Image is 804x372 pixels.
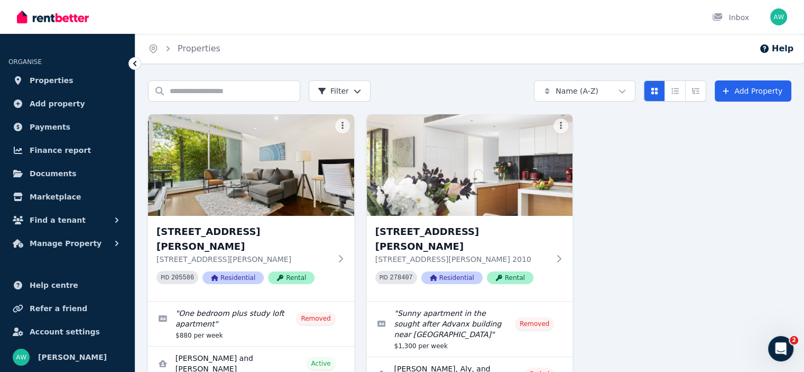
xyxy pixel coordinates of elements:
button: More options [553,119,568,133]
a: Properties [178,43,220,53]
small: PID [380,275,388,280]
code: 278407 [390,274,413,282]
a: Payments [8,116,126,138]
a: Account settings [8,321,126,342]
a: Edit listing: One bedroom plus study loft apartment [148,302,354,346]
span: Marketplace [30,190,81,203]
button: Filter [309,80,371,102]
span: Payments [30,121,70,133]
img: Andrew Wood [13,349,30,366]
span: 2 [790,336,798,344]
span: ORGANISE [8,58,42,66]
button: Name (A-Z) [534,80,635,102]
img: 2208/12 Neild Avenue, Darlinghurst [367,114,573,216]
a: 2208/12 Neild Avenue, Darlinghurst[STREET_ADDRESS][PERSON_NAME][STREET_ADDRESS][PERSON_NAME] 2010... [367,114,573,301]
button: Card view [644,80,665,102]
span: Help centre [30,279,78,292]
button: Manage Property [8,233,126,254]
p: [STREET_ADDRESS][PERSON_NAME] [156,254,331,265]
a: Finance report [8,140,126,161]
span: Documents [30,167,77,180]
span: Account settings [30,325,100,338]
a: Refer a friend [8,298,126,319]
small: PID [161,275,169,280]
div: View options [644,80,706,102]
button: Help [759,42,793,55]
span: Filter [318,86,349,96]
p: [STREET_ADDRESS][PERSON_NAME] 2010 [375,254,550,265]
nav: Breadcrumb [135,34,233,63]
span: Refer a friend [30,302,87,315]
a: Properties [8,70,126,91]
img: RentBetter [17,9,89,25]
span: Rental [268,271,315,284]
span: Residential [421,271,483,284]
button: More options [335,119,350,133]
iframe: Intercom live chat [768,336,793,361]
span: Add property [30,97,85,110]
a: Help centre [8,275,126,296]
code: 205586 [171,274,194,282]
button: Compact list view [664,80,686,102]
button: Find a tenant [8,210,126,231]
a: Edit listing: Sunny apartment in the sought after Advanx building near Rushcutters Bay park [367,302,573,357]
a: Documents [8,163,126,184]
span: Name (A-Z) [556,86,598,96]
h3: [STREET_ADDRESS][PERSON_NAME] [375,224,550,254]
div: Inbox [712,12,749,23]
span: Properties [30,74,73,87]
a: 527/50 Burton Street, Darlinghurst[STREET_ADDRESS][PERSON_NAME][STREET_ADDRESS][PERSON_NAME]PID 2... [148,114,354,301]
span: Residential [202,271,264,284]
span: Finance report [30,144,91,157]
img: 527/50 Burton Street, Darlinghurst [148,114,354,216]
span: Manage Property [30,237,101,250]
h3: [STREET_ADDRESS][PERSON_NAME] [156,224,331,254]
a: Marketplace [8,186,126,207]
a: Add Property [715,80,791,102]
button: Expanded list view [685,80,706,102]
span: Rental [487,271,533,284]
span: Find a tenant [30,214,86,226]
a: Add property [8,93,126,114]
span: [PERSON_NAME] [38,351,107,364]
img: Andrew Wood [770,8,787,25]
